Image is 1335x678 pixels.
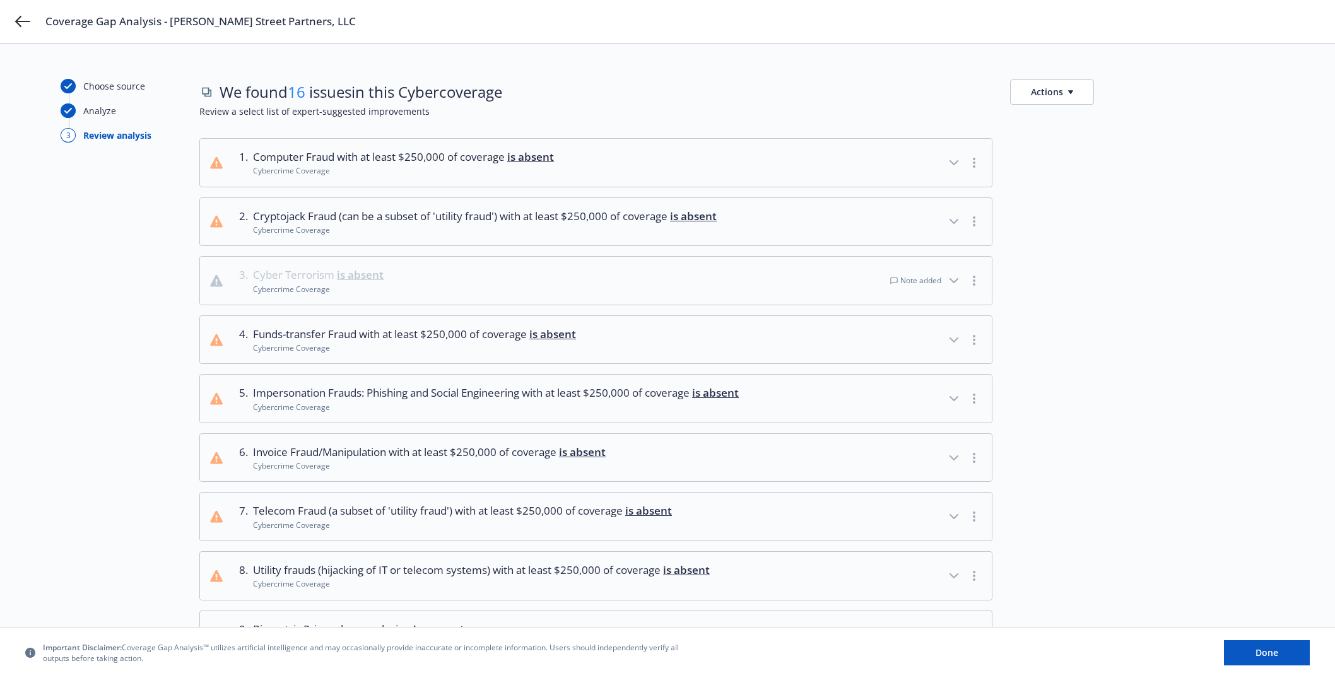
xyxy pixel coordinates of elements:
[1256,646,1278,658] span: Done
[233,503,248,530] div: 7 .
[253,326,576,342] span: Funds-transfer Fraud with at least $250,000 of coverage
[200,257,992,305] button: 3.Cyber Terrorism is absentCybercrime CoverageNote added
[233,444,248,472] div: 6 .
[288,81,305,102] span: 16
[890,275,941,286] div: Note added
[200,552,992,600] button: 8.Utility frauds (hijacking of IT or telecom systems) with at least $250,000 of coverage is absen...
[200,139,992,187] button: 1.Computer Fraud with at least $250,000 of coverage is absentCybercrime Coverage
[200,316,992,364] button: 4.Funds-transfer Fraud with at least $250,000 of coverage is absentCybercrime Coverage
[83,129,151,142] div: Review analysis
[233,208,248,236] div: 2 .
[253,562,710,578] span: Utility frauds (hijacking of IT or telecom systems) with at least $250,000 of coverage
[253,503,672,519] span: Telecom Fraud (a subset of 'utility fraud') with at least $250,000 of coverage
[253,460,606,471] div: Cybercrime Coverage
[253,225,717,235] div: Cybercrime Coverage
[200,611,992,659] button: 9.Biometric Privacy laws exclusion is presentExclusions
[253,444,606,460] span: Invoice Fraud/Manipulation with at least $250,000 of coverage
[83,79,145,93] div: Choose source
[233,267,248,295] div: 3 .
[200,493,992,541] button: 7.Telecom Fraud (a subset of 'utility fraud') with at least $250,000 of coverage is absentCybercr...
[1224,640,1310,665] button: Done
[253,342,576,353] div: Cybercrime Coverage
[253,208,717,225] span: Cryptojack Fraud (can be a subset of 'utility fraud') with at least $250,000 of coverage
[45,14,356,29] span: Coverage Gap Analysis - [PERSON_NAME] Street Partners, LLC
[670,209,717,223] span: is absent
[1010,79,1094,105] button: Actions
[253,165,554,176] div: Cybercrime Coverage
[200,198,992,246] button: 2.Cryptojack Fraud (can be a subset of 'utility fraud') with at least $250,000 of coverage is abs...
[200,434,992,482] button: 6.Invoice Fraud/Manipulation with at least $250,000 of coverage is absentCybercrime Coverage
[233,385,248,412] div: 5 .
[61,128,76,143] div: 3
[663,563,710,577] span: is absent
[83,104,116,117] div: Analyze
[253,578,710,589] div: Cybercrime Coverage
[337,267,384,282] span: is absent
[233,621,248,649] div: 9 .
[43,642,686,663] span: Coverage Gap Analysis™ utilizes artificial intelligence and may occasionally provide inaccurate o...
[253,267,384,283] span: Cyber Terrorism
[220,81,502,103] span: We found issues in this Cyber coverage
[233,562,248,590] div: 8 .
[507,149,554,164] span: is absent
[253,621,464,638] span: Biometric Privacy laws exclusion
[692,385,739,400] span: is absent
[253,402,739,412] div: Cybercrime Coverage
[529,327,576,341] span: is absent
[253,149,554,165] span: Computer Fraud with at least $250,000 of coverage
[233,326,248,354] div: 4 .
[413,622,464,636] span: is present
[43,642,122,653] span: Important Disclaimer:
[233,149,248,177] div: 1 .
[559,445,606,459] span: is absent
[253,385,739,401] span: Impersonation Frauds: Phishing and Social Engineering with at least $250,000 of coverage
[625,503,672,518] span: is absent
[200,375,992,423] button: 5.Impersonation Frauds: Phishing and Social Engineering with at least $250,000 of coverage is abs...
[199,105,1274,118] span: Review a select list of expert-suggested improvements
[253,520,672,530] div: Cybercrime Coverage
[253,284,384,295] div: Cybercrime Coverage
